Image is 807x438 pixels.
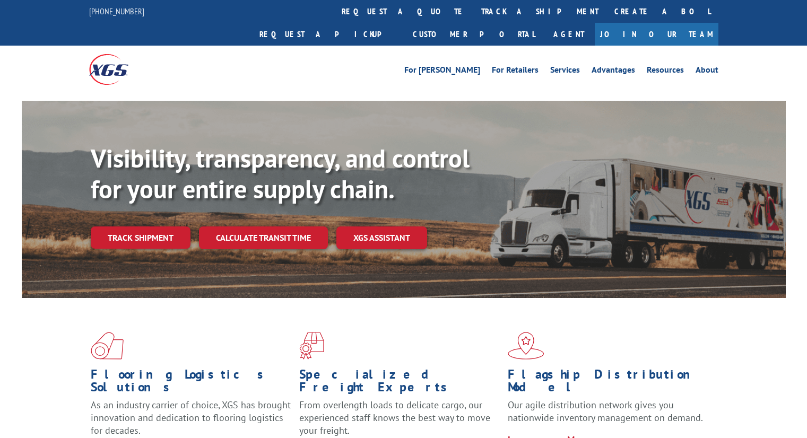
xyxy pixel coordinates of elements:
a: For [PERSON_NAME] [404,66,480,77]
a: Customer Portal [405,23,543,46]
span: Our agile distribution network gives you nationwide inventory management on demand. [508,399,703,424]
img: xgs-icon-focused-on-flooring-red [299,332,324,360]
h1: Specialized Freight Experts [299,368,500,399]
a: Join Our Team [595,23,718,46]
a: Advantages [592,66,635,77]
a: Request a pickup [251,23,405,46]
a: Resources [647,66,684,77]
h1: Flagship Distribution Model [508,368,708,399]
h1: Flooring Logistics Solutions [91,368,291,399]
span: As an industry carrier of choice, XGS has brought innovation and dedication to flooring logistics... [91,399,291,436]
a: About [696,66,718,77]
a: Track shipment [91,226,190,249]
a: Services [550,66,580,77]
a: Calculate transit time [199,226,328,249]
a: [PHONE_NUMBER] [89,6,144,16]
a: For Retailers [492,66,539,77]
img: xgs-icon-flagship-distribution-model-red [508,332,544,360]
a: XGS ASSISTANT [336,226,427,249]
b: Visibility, transparency, and control for your entire supply chain. [91,142,470,205]
a: Agent [543,23,595,46]
img: xgs-icon-total-supply-chain-intelligence-red [91,332,124,360]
